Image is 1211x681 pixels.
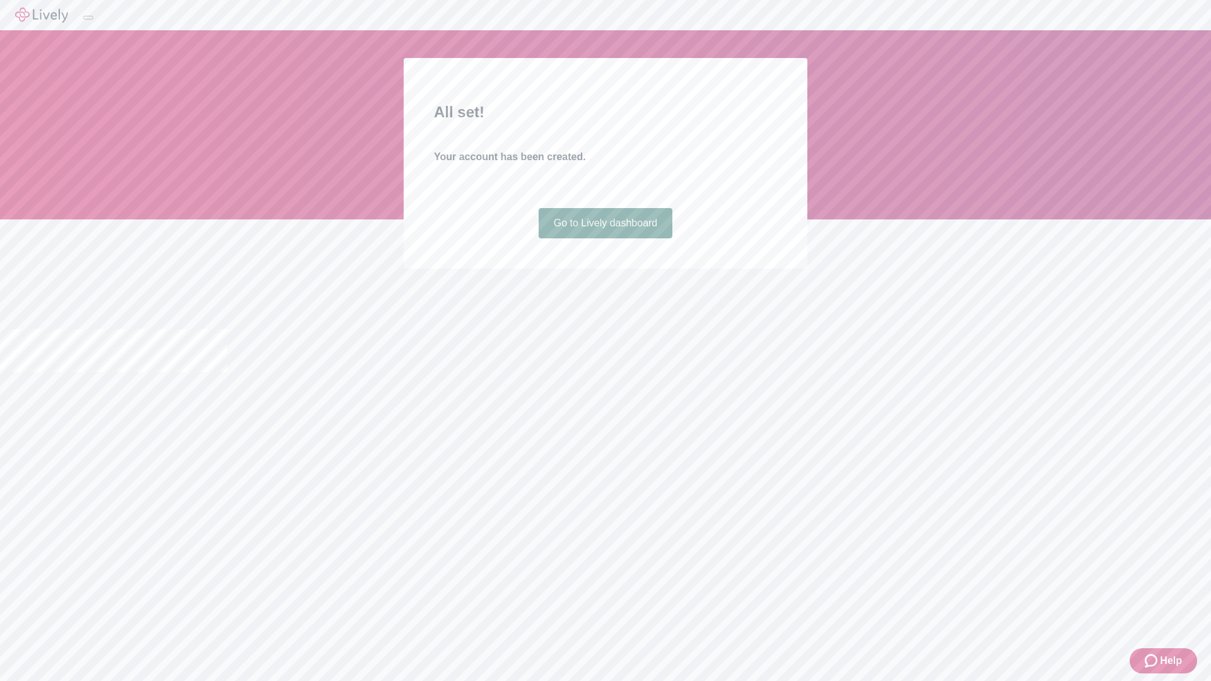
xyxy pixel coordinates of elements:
[434,101,777,124] h2: All set!
[539,208,673,238] a: Go to Lively dashboard
[1145,653,1160,668] svg: Zendesk support icon
[83,16,93,20] button: Log out
[1160,653,1182,668] span: Help
[1130,648,1197,673] button: Zendesk support iconHelp
[434,149,777,165] h4: Your account has been created.
[15,8,68,23] img: Lively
